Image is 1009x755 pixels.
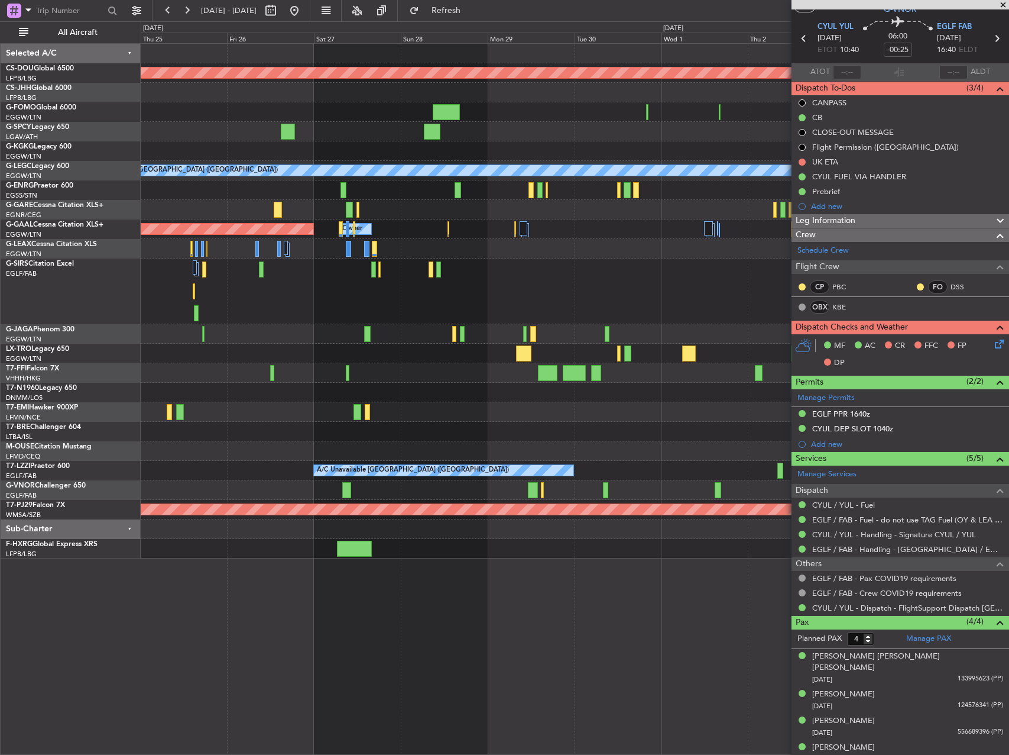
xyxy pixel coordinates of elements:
a: KBE [832,302,859,312]
a: EGGW/LTN [6,152,41,161]
a: G-VNORChallenger 650 [6,482,86,489]
a: LTBA/ISL [6,433,33,441]
div: [DATE] [143,24,163,34]
span: CS-JHH [6,85,31,92]
span: (3/4) [966,82,984,94]
span: G-GAAL [6,221,33,228]
label: Planned PAX [797,633,842,645]
a: EGNR/CEG [6,211,41,220]
a: F-HXRGGlobal Express XRS [6,541,98,548]
a: G-GAALCessna Citation XLS+ [6,221,103,228]
span: G-FOMO [6,104,36,111]
span: [DATE] [817,33,842,44]
div: Sun 28 [401,33,488,43]
span: Flight Crew [796,260,839,274]
div: Fri 26 [227,33,314,43]
div: Mon 29 [488,33,575,43]
div: UK ETA [812,157,838,167]
span: 133995623 (PP) [958,674,1003,684]
input: Trip Number [36,2,104,20]
a: DSS [950,282,977,292]
span: Refresh [421,7,471,15]
span: All Aircraft [31,28,125,37]
span: EGLF FAB [937,21,972,33]
span: FP [958,340,966,352]
span: 16:40 [937,44,956,56]
span: (2/2) [966,375,984,388]
span: 06:00 [888,31,907,43]
a: G-LEAXCessna Citation XLS [6,241,97,248]
a: T7-EMIHawker 900XP [6,404,78,411]
span: LX-TRO [6,346,31,353]
span: AC [865,340,875,352]
span: G-SPCY [6,124,31,131]
span: G-JAGA [6,326,33,333]
span: Dispatch [796,484,828,498]
span: DP [834,357,845,369]
a: G-JAGAPhenom 300 [6,326,74,333]
div: Thu 2 [748,33,835,43]
div: OBX [810,301,829,314]
a: EGSS/STN [6,191,37,200]
a: G-FOMOGlobal 6000 [6,104,76,111]
span: G-GARE [6,202,33,209]
span: ELDT [959,44,978,56]
div: EGLF PPR 1640z [812,409,870,419]
a: Manage Services [797,469,856,480]
div: CYUL DEP SLOT 1040z [812,424,893,434]
span: 124576341 (PP) [958,701,1003,711]
div: Prebrief [812,186,840,196]
span: T7-LZZI [6,463,30,470]
span: CR [895,340,905,352]
span: G-ENRG [6,182,34,189]
span: (4/4) [966,615,984,628]
a: LFPB/LBG [6,93,37,102]
span: Leg Information [796,214,855,228]
a: T7-FFIFalcon 7X [6,365,59,372]
a: CS-JHHGlobal 6000 [6,85,72,92]
a: LFPB/LBG [6,74,37,83]
a: EGGW/LTN [6,250,41,259]
div: [PERSON_NAME] [PERSON_NAME] [PERSON_NAME] [812,651,1003,674]
span: G-LEAX [6,241,31,248]
a: T7-PJ29Falcon 7X [6,502,65,509]
a: T7-BREChallenger 604 [6,424,81,431]
div: [PERSON_NAME] [812,689,875,701]
span: G-KGKG [6,143,34,150]
a: CS-DOUGlobal 6500 [6,65,74,72]
a: WMSA/SZB [6,511,41,520]
span: T7-PJ29 [6,502,33,509]
a: EGGW/LTN [6,172,41,180]
div: Add new [811,439,1003,449]
input: --:-- [833,65,861,79]
div: Tue 30 [575,33,661,43]
div: CLOSE-OUT MESSAGE [812,127,894,137]
a: EGLF / FAB - Crew COVID19 requirements [812,588,962,598]
button: All Aircraft [13,23,128,42]
span: [DATE] [812,675,832,684]
span: Crew [796,228,816,242]
a: Schedule Crew [797,245,849,257]
div: [PERSON_NAME] [812,715,875,727]
a: G-GARECessna Citation XLS+ [6,202,103,209]
span: 556689396 (PP) [958,727,1003,737]
a: LFPB/LBG [6,550,37,559]
a: T7-LZZIPraetor 600 [6,463,70,470]
a: EGGW/LTN [6,230,41,239]
span: [DATE] [937,33,961,44]
a: PBC [832,282,859,292]
span: CS-DOU [6,65,34,72]
a: EGGW/LTN [6,354,41,363]
a: CYUL / YUL - Handling - Signature CYUL / YUL [812,530,976,540]
a: M-OUSECitation Mustang [6,443,92,450]
a: VHHH/HKG [6,374,41,383]
div: [DATE] [663,24,683,34]
span: MF [834,340,845,352]
a: LFMD/CEQ [6,452,40,461]
span: ALDT [971,66,990,78]
a: EGGW/LTN [6,335,41,344]
a: EGLF/FAB [6,269,37,278]
div: A/C Unavailable [GEOGRAPHIC_DATA] ([GEOGRAPHIC_DATA]) [317,462,509,479]
span: G-LEGC [6,163,31,170]
a: DNMM/LOS [6,393,43,402]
